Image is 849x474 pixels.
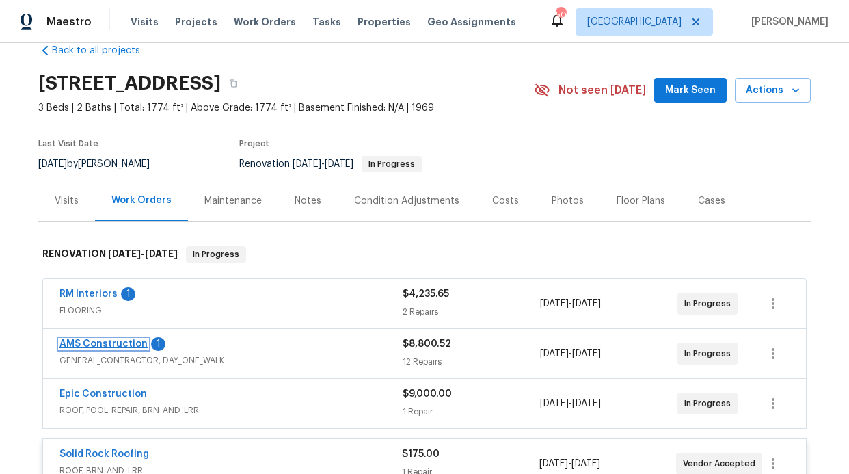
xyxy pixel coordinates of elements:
[684,347,736,360] span: In Progress
[38,140,98,148] span: Last Visit Date
[108,249,178,259] span: -
[325,159,353,169] span: [DATE]
[293,159,321,169] span: [DATE]
[38,101,534,115] span: 3 Beds | 2 Baths | Total: 1774 ft² | Above Grade: 1774 ft² | Basement Finished: N/A | 1969
[403,289,449,299] span: $4,235.65
[572,399,601,408] span: [DATE]
[403,355,540,369] div: 12 Repairs
[108,249,141,259] span: [DATE]
[42,246,178,263] h6: RENOVATION
[38,156,166,172] div: by [PERSON_NAME]
[234,15,296,29] span: Work Orders
[683,457,761,471] span: Vendor Accepted
[403,405,540,419] div: 1 Repair
[746,15,828,29] span: [PERSON_NAME]
[746,82,800,99] span: Actions
[617,194,665,208] div: Floor Plans
[111,194,172,207] div: Work Orders
[540,299,569,308] span: [DATE]
[558,83,646,97] span: Not seen [DATE]
[540,397,601,410] span: -
[665,82,716,99] span: Mark Seen
[403,339,451,349] span: $8,800.52
[59,389,147,399] a: Epic Construction
[131,15,159,29] span: Visits
[59,404,403,417] span: ROOF, POOL_REPAIR, BRN_AND_LRR
[572,349,601,358] span: [DATE]
[571,459,600,469] span: [DATE]
[59,339,148,349] a: AMS Construction
[312,17,341,27] span: Tasks
[403,305,540,319] div: 2 Repairs
[59,289,118,299] a: RM Interiors
[540,349,569,358] span: [DATE]
[121,287,135,301] div: 1
[684,397,736,410] span: In Progress
[427,15,516,29] span: Geo Assignments
[539,457,600,471] span: -
[358,15,411,29] span: Properties
[735,78,811,103] button: Actions
[151,337,165,351] div: 1
[684,297,736,311] span: In Progress
[492,194,519,208] div: Costs
[363,160,420,168] span: In Progress
[403,389,452,399] span: $9,000.00
[38,44,170,57] a: Back to all projects
[59,449,149,459] a: Solid Rock Roofing
[145,249,178,259] span: [DATE]
[239,159,422,169] span: Renovation
[221,71,245,96] button: Copy Address
[38,159,67,169] span: [DATE]
[654,78,727,103] button: Mark Seen
[556,8,565,22] div: 50
[587,15,682,29] span: [GEOGRAPHIC_DATA]
[55,194,79,208] div: Visits
[540,399,569,408] span: [DATE]
[539,459,568,469] span: [DATE]
[38,233,811,276] div: RENOVATION [DATE]-[DATE]In Progress
[354,194,459,208] div: Condition Adjustments
[540,297,601,311] span: -
[698,194,725,208] div: Cases
[239,140,269,148] span: Project
[402,449,440,459] span: $175.00
[572,299,601,308] span: [DATE]
[175,15,217,29] span: Projects
[46,15,92,29] span: Maestro
[295,194,321,208] div: Notes
[293,159,353,169] span: -
[187,248,245,261] span: In Progress
[38,77,221,90] h2: [STREET_ADDRESS]
[59,304,403,317] span: FLOORING
[552,194,584,208] div: Photos
[204,194,262,208] div: Maintenance
[540,347,601,360] span: -
[59,354,403,367] span: GENERAL_CONTRACTOR, DAY_ONE_WALK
